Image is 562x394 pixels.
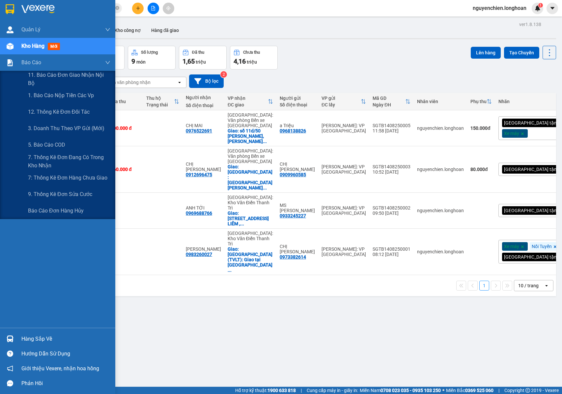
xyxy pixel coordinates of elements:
span: notification [7,365,13,372]
div: [GEOGRAPHIC_DATA]: Văn phòng Bến xe [GEOGRAPHIC_DATA] [228,112,273,128]
sup: 2 [220,71,227,78]
span: caret-down [549,5,555,11]
div: 0976522691 [186,128,212,133]
span: triệu [196,59,206,65]
div: VP nhận [228,96,268,101]
div: Số điện thoại [186,103,221,108]
div: Chọn văn phòng nhận [105,79,151,86]
span: 9. Thống kê đơn sửa cước [28,190,92,198]
span: ... [263,139,267,144]
div: [GEOGRAPHIC_DATA]: Văn phòng Bến xe [GEOGRAPHIC_DATA] [228,148,273,164]
strong: 0369 525 060 [465,388,493,393]
button: aim [163,3,174,14]
span: 1 [539,3,542,8]
span: close-circle [115,6,119,10]
span: 7. Thống kê đơn đang có trong kho nhận [28,153,110,170]
div: Giao: TP Điện Biên (TVLT): Giao tại bến xe TP Điện Biên [228,246,273,273]
div: Thu hộ [146,96,174,101]
span: 5. Báo cáo COD [28,141,65,149]
button: Tạo Chuyến [504,47,539,59]
span: copyright [525,388,530,393]
div: 10:52 [DATE] [373,169,410,175]
span: nguyenchien.longhoan [467,4,532,12]
div: 0983260027 [186,252,212,257]
button: Hàng đã giao [146,22,184,38]
span: close-circle [115,5,119,12]
span: Xe máy [504,130,519,136]
span: 4,16 [234,57,246,65]
div: Phản hồi [21,379,110,388]
div: nguyenchien.longhoan [417,249,464,254]
button: Bộ lọc [189,74,224,88]
th: Toggle SortBy [143,93,183,110]
strong: 1900 633 818 [267,388,296,393]
div: a Triệu [280,123,315,128]
span: mới [48,43,60,50]
span: question-circle [7,351,13,357]
span: plus [136,6,140,11]
div: 08:12 [DATE] [373,252,410,257]
button: Số lượng9món [128,46,176,70]
img: icon-new-feature [535,5,541,11]
span: ⚪️ [442,389,444,392]
div: Nhân viên [417,99,464,104]
button: Lên hàng [471,47,501,59]
div: Giao: SỐ 1 ĐƯỜNG CHÂU VĂN LIÊM , MỄ TRÌ , NAM TỪ LIÊM HÀ NỘI [228,211,273,226]
span: Giới thiệu Vexere, nhận hoa hồng [21,364,99,373]
strong: 0708 023 035 - 0935 103 250 [380,388,441,393]
div: Chưa thu [107,99,140,104]
span: | [498,387,499,394]
div: Trạng thái [146,102,174,107]
div: MS NHUNG [280,203,315,213]
th: Toggle SortBy [467,93,495,110]
button: caret-down [547,3,558,14]
span: file-add [151,6,155,11]
div: Người gửi [280,96,315,101]
span: 3. Doanh Thu theo VP Gửi (mới) [28,124,104,132]
span: 11. Báo cáo đơn giao nhận nội bộ [28,71,110,87]
strong: 150.000 đ [470,126,491,131]
div: ĐC lấy [322,102,361,107]
span: Hỗ trợ kỹ thuật: [235,387,296,394]
button: Đã thu1,65 triệu [179,46,227,70]
span: Miền Bắc [446,387,493,394]
div: nguyenchien.longhoan [417,126,464,131]
span: message [7,380,13,386]
div: [GEOGRAPHIC_DATA]: Kho Văn Điển Thanh Trì [228,195,273,211]
div: 0933245227 [280,213,306,218]
sup: 1 [538,3,543,8]
span: ... [263,185,267,190]
span: triệu [247,59,257,65]
div: Hàng sắp về [21,334,110,344]
span: Kho hàng [21,43,44,49]
div: Người nhận [186,95,221,100]
div: Phụ thu [470,99,487,104]
span: Cung cấp máy in - giấy in: [307,387,358,394]
span: Báo cáo đơn hàng hủy [28,207,84,215]
button: file-add [148,3,159,14]
div: Chưa thu [243,50,260,55]
div: 11:58 [DATE] [373,128,410,133]
div: SGTB1408250005 [373,123,410,128]
span: 1. Báo cáo nộp tiền các vp [28,91,94,99]
div: [PERSON_NAME]: VP [GEOGRAPHIC_DATA] [322,246,366,257]
span: Miền Nam [360,387,441,394]
img: logo-vxr [6,4,14,14]
div: [GEOGRAPHIC_DATA]: Kho Văn Điển Thanh Trì [228,231,273,246]
img: warehouse-icon [7,335,14,342]
img: warehouse-icon [7,26,14,33]
div: VP gửi [322,96,361,101]
span: 9 [131,57,135,65]
th: Toggle SortBy [224,93,276,110]
div: CHỊ HẢI NGỌC [186,161,221,172]
span: Quản Lý [21,25,41,34]
span: Báo cáo [21,58,41,67]
span: 7: Thống kê đơn hàng chưa giao [28,174,107,182]
div: Giao: QUẢNG NINH : Trường Lê Thánh Tông - số 1 Điện Biên Phủ phường Hạ Long tỉnh Quảng Ninh ( TP ... [228,164,273,190]
div: 09:50 [DATE] [373,211,410,216]
span: down [105,27,110,32]
span: món [136,59,146,65]
button: plus [132,3,144,14]
div: 10 / trang [518,282,539,289]
span: ... [240,221,244,226]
